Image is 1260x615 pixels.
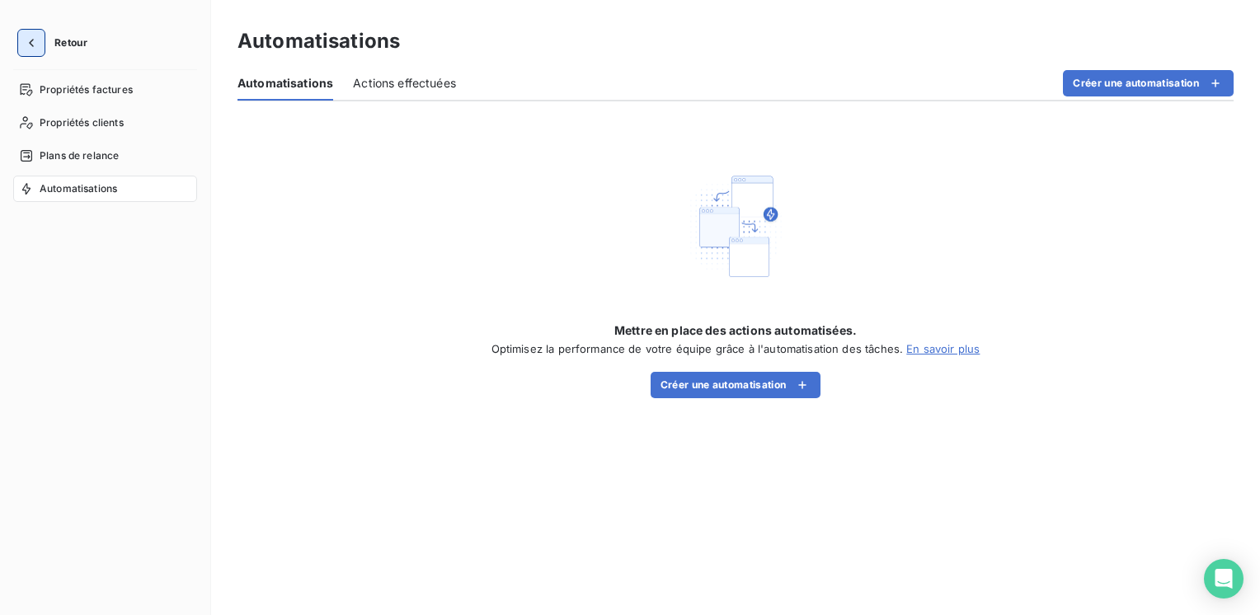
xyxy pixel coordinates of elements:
span: Actions effectuées [353,75,456,92]
div: Open Intercom Messenger [1204,559,1244,599]
span: Propriétés factures [40,82,133,97]
span: Plans de relance [40,148,119,163]
span: Mettre en place des actions automatisées. [614,322,857,339]
a: Propriétés factures [13,77,197,103]
span: Optimisez la performance de votre équipe grâce à l'automatisation des tâches. [491,342,904,355]
button: Retour [13,30,101,56]
a: Plans de relance [13,143,197,169]
a: En savoir plus [906,342,980,355]
a: Propriétés clients [13,110,197,136]
img: Empty state [683,174,788,280]
span: Automatisations [40,181,117,196]
button: Créer une automatisation [651,372,821,398]
span: Automatisations [237,75,333,92]
h3: Automatisations [237,26,400,56]
span: Propriétés clients [40,115,124,130]
button: Créer une automatisation [1063,70,1234,96]
span: Retour [54,38,87,48]
a: Automatisations [13,176,197,202]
